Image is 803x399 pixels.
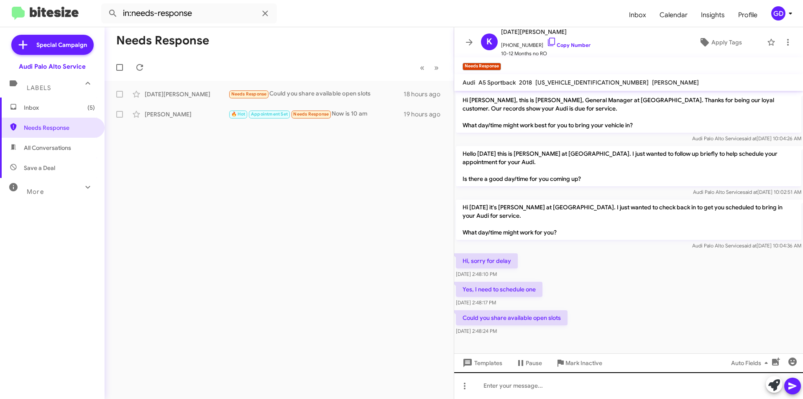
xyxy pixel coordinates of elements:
[622,3,653,27] a: Inbox
[429,59,444,76] button: Next
[420,62,425,73] span: «
[486,35,492,49] span: K
[27,188,44,196] span: More
[24,164,55,172] span: Save a Deal
[404,90,447,98] div: 18 hours ago
[456,253,518,268] p: Hi, sorry for delay
[526,355,542,371] span: Pause
[501,37,591,49] span: [PHONE_NUMBER]
[456,200,801,240] p: Hi [DATE] it's [PERSON_NAME] at [GEOGRAPHIC_DATA]. I just wanted to check back in to get you sche...
[456,299,496,306] span: [DATE] 2:48:17 PM
[731,355,771,371] span: Auto Fields
[415,59,444,76] nav: Page navigation example
[549,355,609,371] button: Mark Inactive
[24,103,95,112] span: Inbox
[19,62,86,71] div: Audi Palo Alto Service
[231,111,246,117] span: 🔥 Hot
[231,91,267,97] span: Needs Response
[87,103,95,112] span: (5)
[116,34,209,47] h1: Needs Response
[742,135,757,142] span: said at
[404,110,447,118] div: 19 hours ago
[228,109,404,119] div: Now is 10 am
[501,27,591,37] span: [DATE][PERSON_NAME]
[463,63,501,70] small: Needs Response
[711,35,742,50] span: Apply Tags
[478,79,516,86] span: A5 Sportback
[11,35,94,55] a: Special Campaign
[36,41,87,49] span: Special Campaign
[228,89,404,99] div: Could you share available open slots
[743,189,757,195] span: said at
[293,111,329,117] span: Needs Response
[461,355,502,371] span: Templates
[145,110,228,118] div: [PERSON_NAME]
[24,144,71,152] span: All Conversations
[456,93,801,133] p: Hi [PERSON_NAME], this is [PERSON_NAME], General Manager at [GEOGRAPHIC_DATA]. Thanks for being o...
[653,3,694,27] a: Calendar
[101,3,277,23] input: Search
[519,79,532,86] span: 2018
[771,6,785,21] div: GD
[24,124,95,132] span: Needs Response
[692,242,801,249] span: Audi Palo Alto Service [DATE] 10:04:36 AM
[724,355,778,371] button: Auto Fields
[764,6,794,21] button: GD
[145,90,228,98] div: [DATE][PERSON_NAME]
[535,79,649,86] span: [US_VEHICLE_IDENTIFICATION_NUMBER]
[463,79,475,86] span: Audi
[501,49,591,58] span: 10-12 Months no RO
[454,355,509,371] button: Templates
[677,35,763,50] button: Apply Tags
[692,135,801,142] span: Audi Palo Alto Service [DATE] 10:04:26 AM
[742,242,757,249] span: said at
[456,282,542,297] p: Yes, I need to schedule one
[565,355,602,371] span: Mark Inactive
[27,84,51,92] span: Labels
[547,42,591,48] a: Copy Number
[693,189,801,195] span: Audi Palo Alto Service [DATE] 10:02:51 AM
[694,3,731,27] a: Insights
[456,310,568,325] p: Could you share available open slots
[509,355,549,371] button: Pause
[731,3,764,27] a: Profile
[434,62,439,73] span: »
[456,146,801,186] p: Hello [DATE] this is [PERSON_NAME] at [GEOGRAPHIC_DATA]. I just wanted to follow up briefly to he...
[415,59,430,76] button: Previous
[456,328,497,334] span: [DATE] 2:48:24 PM
[456,271,497,277] span: [DATE] 2:48:10 PM
[652,79,699,86] span: [PERSON_NAME]
[251,111,288,117] span: Appointment Set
